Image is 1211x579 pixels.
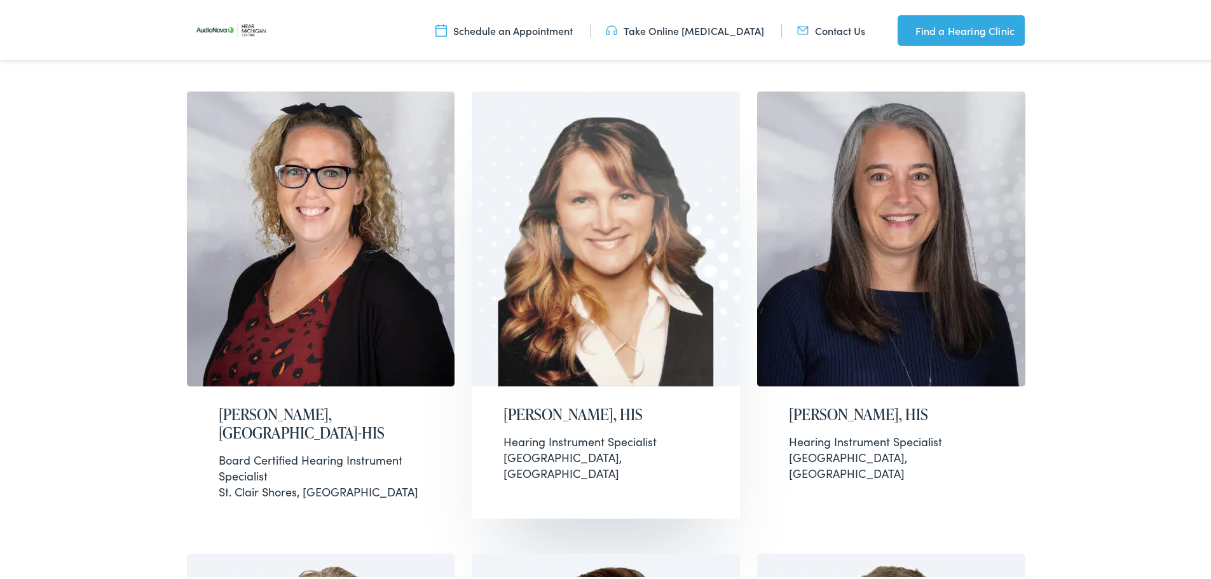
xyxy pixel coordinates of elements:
[472,89,740,516] a: Dawn Slagboom is a hearing instrument specialist at Hear Michigan Centers in Zeeland, MI. [PERSON...
[898,20,909,36] img: utility icon
[187,89,455,516] a: Angela Miles, BC-HIS board-certified hearing aid specialist and a hearing aid dealer at Hear Mich...
[187,89,455,384] img: Angela Miles, BC-HIS board-certified hearing aid specialist and a hearing aid dealer at Hear Mich...
[503,431,708,447] div: Hearing Instrument Specialist
[898,13,1025,43] a: Find a Hearing Clinic
[219,449,423,481] div: Board Certified Hearing Instrument Specialist
[219,403,423,440] h2: [PERSON_NAME], [GEOGRAPHIC_DATA]-HIS
[789,403,994,421] h2: [PERSON_NAME], HIS
[797,21,809,35] img: utility icon
[606,21,617,35] img: utility icon
[219,449,423,498] div: St. Clair Shores, [GEOGRAPHIC_DATA]
[797,21,865,35] a: Contact Us
[503,403,708,421] h2: [PERSON_NAME], HIS
[757,89,1025,516] a: [PERSON_NAME], HIS Hearing Instrument Specialist[GEOGRAPHIC_DATA], [GEOGRAPHIC_DATA]
[435,21,573,35] a: Schedule an Appointment
[503,431,708,479] div: [GEOGRAPHIC_DATA], [GEOGRAPHIC_DATA]
[472,89,740,384] img: Dawn Slagboom is a hearing instrument specialist at Hear Michigan Centers in Zeeland, MI.
[789,431,994,479] div: [GEOGRAPHIC_DATA], [GEOGRAPHIC_DATA]
[789,431,994,447] div: Hearing Instrument Specialist
[606,21,764,35] a: Take Online [MEDICAL_DATA]
[435,21,447,35] img: utility icon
